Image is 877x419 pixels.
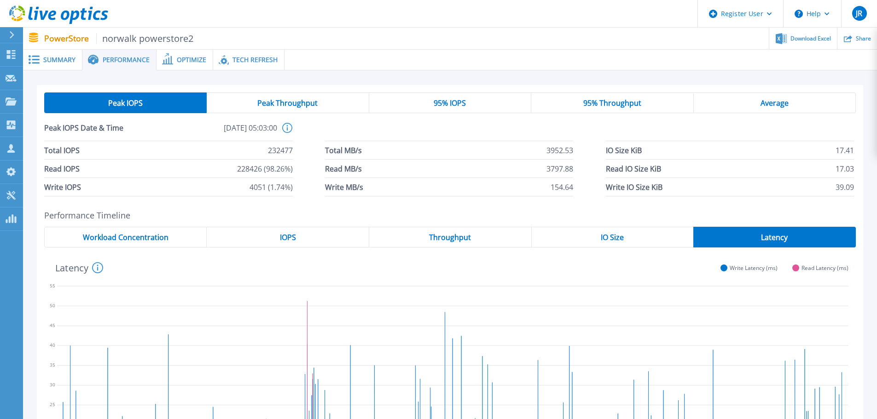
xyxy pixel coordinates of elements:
[583,99,641,107] span: 95% Throughput
[268,141,293,159] span: 232477
[606,141,642,159] span: IO Size KiB
[601,234,624,241] span: IO Size
[836,141,854,159] span: 17.41
[856,10,862,17] span: JR
[730,264,778,271] span: Write Latency (ms)
[50,381,55,388] text: 30
[237,160,293,178] span: 228426 (98.26%)
[790,36,831,41] span: Download Excel
[551,178,573,196] span: 154.64
[257,99,318,107] span: Peak Throughput
[232,57,278,63] span: Tech Refresh
[44,123,161,141] span: Peak IOPS Date & Time
[606,160,661,178] span: Read IO Size KiB
[325,141,362,159] span: Total MB/s
[161,123,277,141] span: [DATE] 05:03:00
[108,99,143,107] span: Peak IOPS
[546,160,573,178] span: 3797.88
[50,402,55,408] text: 25
[50,322,55,328] text: 45
[83,234,168,241] span: Workload Concentration
[836,160,854,178] span: 17.03
[50,342,55,348] text: 40
[55,262,103,273] h4: Latency
[250,178,293,196] span: 4051 (1.74%)
[96,33,194,44] span: norwalk powerstore2
[434,99,466,107] span: 95% IOPS
[801,264,848,271] span: Read Latency (ms)
[44,178,81,196] span: Write IOPS
[856,36,871,41] span: Share
[50,302,55,309] text: 50
[325,178,363,196] span: Write MB/s
[429,234,471,241] span: Throughput
[50,362,55,368] text: 35
[836,178,854,196] span: 39.09
[43,57,76,63] span: Summary
[761,234,788,241] span: Latency
[44,160,80,178] span: Read IOPS
[280,234,296,241] span: IOPS
[325,160,362,178] span: Read MB/s
[44,141,80,159] span: Total IOPS
[50,282,55,289] text: 55
[103,57,150,63] span: Performance
[44,33,194,44] p: PowerStore
[546,141,573,159] span: 3952.53
[44,211,856,220] h2: Performance Timeline
[606,178,662,196] span: Write IO Size KiB
[761,99,789,107] span: Average
[177,57,206,63] span: Optimize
